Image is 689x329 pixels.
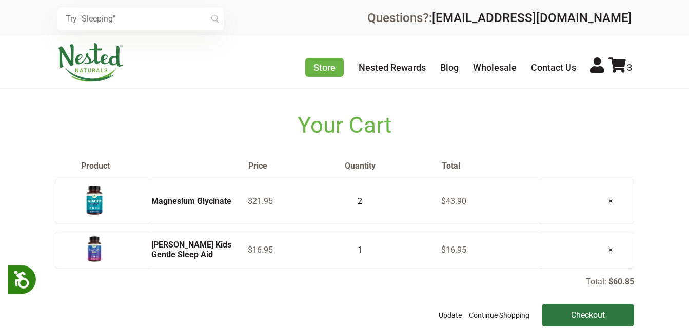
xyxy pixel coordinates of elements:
[55,161,248,171] th: Product
[441,196,466,206] span: $43.90
[82,183,107,217] img: Magnesium Glycinate - USA
[436,304,464,326] button: Update
[359,62,426,73] a: Nested Rewards
[608,277,634,286] p: $60.85
[344,161,441,171] th: Quantity
[542,304,634,326] input: Checkout
[248,196,273,206] span: $21.95
[248,161,344,171] th: Price
[608,62,632,73] a: 3
[441,245,466,255] span: $16.95
[82,236,107,262] img: LUNA Kids Gentle Sleep Aid - USA
[248,245,273,255] span: $16.95
[57,8,224,30] input: Try "Sleeping"
[305,58,344,77] a: Store
[441,161,538,171] th: Total
[151,240,231,259] a: [PERSON_NAME] Kids Gentle Sleep Aid
[627,62,632,73] span: 3
[473,62,517,73] a: Wholesale
[55,112,634,138] h1: Your Cart
[57,43,124,82] img: Nested Naturals
[531,62,576,73] a: Contact Us
[55,276,634,326] div: Total:
[600,237,621,263] a: ×
[367,12,632,24] div: Questions?:
[432,11,632,25] a: [EMAIL_ADDRESS][DOMAIN_NAME]
[440,62,459,73] a: Blog
[466,304,532,326] a: Continue Shopping
[151,196,231,206] a: Magnesium Glycinate
[600,188,621,214] a: ×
